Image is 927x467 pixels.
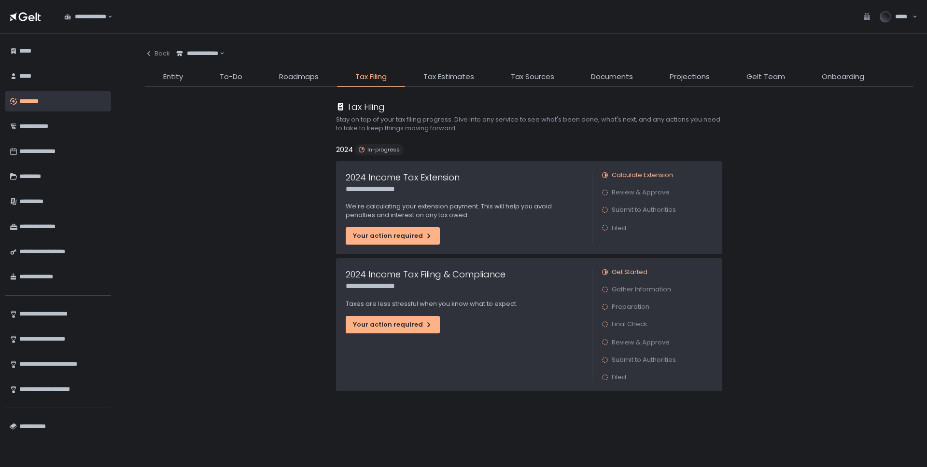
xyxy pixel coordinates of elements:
span: Submit to Authorities [612,206,676,214]
span: Gelt Team [746,71,785,82]
p: Taxes are less stressful when you know what to expect. [346,300,582,308]
button: Your action required [346,316,440,333]
h2: 2024 [336,144,353,155]
span: Gather Information [612,285,671,294]
span: To-Do [220,71,242,82]
span: Final Check [612,320,647,329]
h1: 2024 Income Tax Filing & Compliance [346,268,506,281]
div: Tax Filing [336,100,385,113]
span: Review & Approve [612,338,670,347]
span: Documents [591,71,633,82]
span: Review & Approve [612,188,670,197]
span: Tax Sources [511,71,554,82]
span: Filed [612,223,626,233]
span: Onboarding [822,71,864,82]
div: Search for option [170,43,225,64]
div: Your action required [353,232,433,240]
div: Back [145,49,170,58]
span: Calculate Extension [612,171,673,179]
span: Entity [163,71,183,82]
span: Preparation [612,302,649,311]
p: We're calculating your extension payment. This will help you avoid penalties and interest on any ... [346,202,582,220]
div: Your action required [353,320,433,329]
span: Submit to Authorities [612,356,676,364]
button: Your action required [346,227,440,245]
div: Search for option [58,7,112,27]
span: Tax Filing [355,71,387,82]
button: Back [145,43,170,64]
input: Search for option [106,12,107,22]
input: Search for option [218,49,219,58]
span: Get Started [612,268,647,276]
h1: 2024 Income Tax Extension [346,171,460,184]
h2: Stay on top of your tax filing progress. Dive into any service to see what's been done, what's ne... [336,115,722,133]
span: In-progress [367,146,400,153]
span: Projections [670,71,710,82]
span: Tax Estimates [423,71,474,82]
span: Roadmaps [279,71,319,82]
span: Filed [612,373,626,382]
